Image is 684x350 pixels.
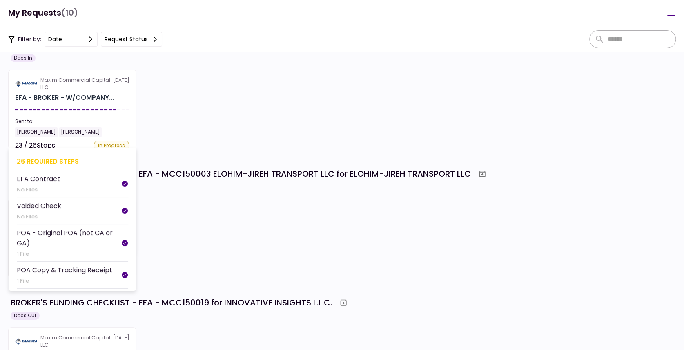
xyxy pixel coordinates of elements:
[17,213,61,221] div: No Files
[17,156,128,166] div: 26 required steps
[15,141,55,150] div: 23 / 26 Steps
[45,32,98,47] button: date
[15,334,129,349] div: [DATE]
[59,127,102,137] div: [PERSON_NAME]
[17,174,60,184] div: EFA Contract
[475,166,490,181] button: Archive workflow
[17,228,122,248] div: POA - Original POA (not CA or GA)
[17,277,112,285] div: 1 File
[101,32,162,47] button: Request status
[15,338,37,345] img: Partner logo
[11,296,332,309] div: BROKER'S FUNDING CHECKLIST - EFA - MCC150019 for INNOVATIVE INSIGHTS L.L.C.
[61,4,78,21] span: (10)
[8,4,78,21] h1: My Requests
[48,35,62,44] div: date
[11,312,40,320] div: Docs Out
[11,54,36,62] div: Docs In
[40,334,113,349] div: Maxim Commercial Capital LLC
[15,93,114,103] div: EFA - BROKER - W/COMPANY - FUNDING CHECKLIST
[661,3,681,23] button: Open menu
[15,118,129,125] div: Sent to:
[15,127,58,137] div: [PERSON_NAME]
[17,250,122,258] div: 1 File
[11,168,471,180] div: BROKER'S FUNDING CHECKLIST - EFA - MCC150003 ELOHIM-JIREH TRANSPORT LLC for ELOHIM-JIREH TRANSPOR...
[17,186,60,194] div: No Files
[17,265,112,275] div: POA Copy & Tracking Receipt
[15,76,129,91] div: [DATE]
[40,76,113,91] div: Maxim Commercial Capital LLC
[15,80,37,87] img: Partner logo
[8,32,162,47] div: Filter by:
[336,295,351,310] button: Archive workflow
[94,141,129,150] div: In Progress
[17,201,61,211] div: Voided Check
